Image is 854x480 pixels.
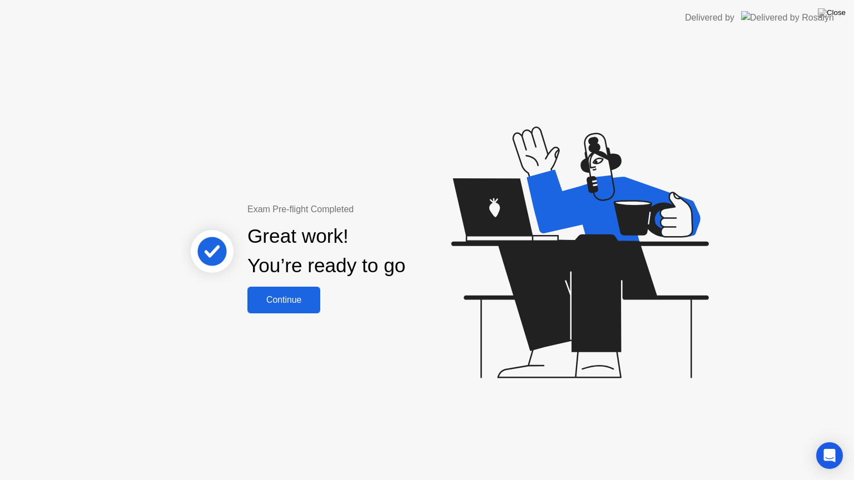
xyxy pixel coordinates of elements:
[247,222,405,281] div: Great work! You’re ready to go
[247,203,477,216] div: Exam Pre-flight Completed
[818,8,846,17] img: Close
[251,295,317,305] div: Continue
[741,11,834,24] img: Delivered by Rosalyn
[247,287,320,313] button: Continue
[685,11,734,24] div: Delivered by
[816,442,843,469] div: Open Intercom Messenger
